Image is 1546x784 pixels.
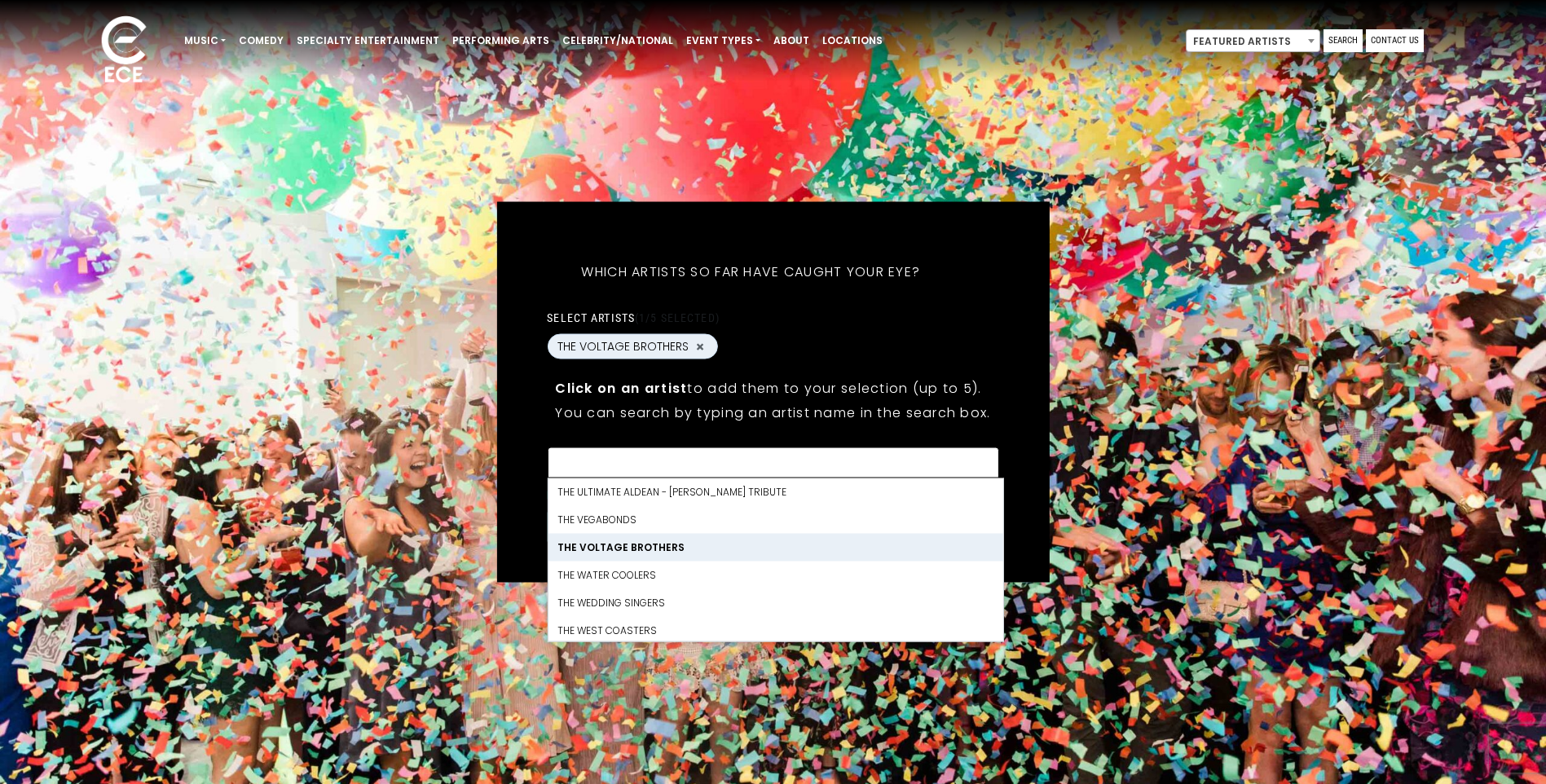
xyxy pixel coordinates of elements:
[178,27,232,55] a: Music
[446,27,556,55] a: Performing Arts
[557,458,988,473] textarea: Search
[547,311,719,325] label: Select artists
[555,403,990,423] p: You can search by typing an artist name in the search box.
[548,534,1002,562] li: THE VOLTAGE BROTHERS
[1366,29,1424,52] a: Contact Us
[635,311,720,324] span: (1/5 selected)
[548,478,1002,506] li: The Ultimate Aldean - [PERSON_NAME] Tribute
[767,27,816,55] a: About
[816,27,889,55] a: Locations
[548,562,1002,589] li: The Water Coolers
[555,378,990,399] p: to add them to your selection (up to 5).
[548,617,1002,645] li: THE WEST COASTERS
[548,589,1002,617] li: The Wedding Singers
[555,379,687,398] strong: Click on an artist
[1187,30,1319,53] span: Featured Artists
[232,27,290,55] a: Comedy
[290,27,446,55] a: Specialty Entertainment
[1186,29,1320,52] span: Featured Artists
[548,506,1002,534] li: The Vegabonds
[1324,29,1363,52] a: Search
[680,27,767,55] a: Event Types
[556,27,680,55] a: Celebrity/National
[547,243,954,302] h5: Which artists so far have caught your eye?
[694,339,707,354] button: Remove THE VOLTAGE BROTHERS
[83,11,165,90] img: ece_new_logo_whitev2-1.png
[557,338,689,355] span: THE VOLTAGE BROTHERS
